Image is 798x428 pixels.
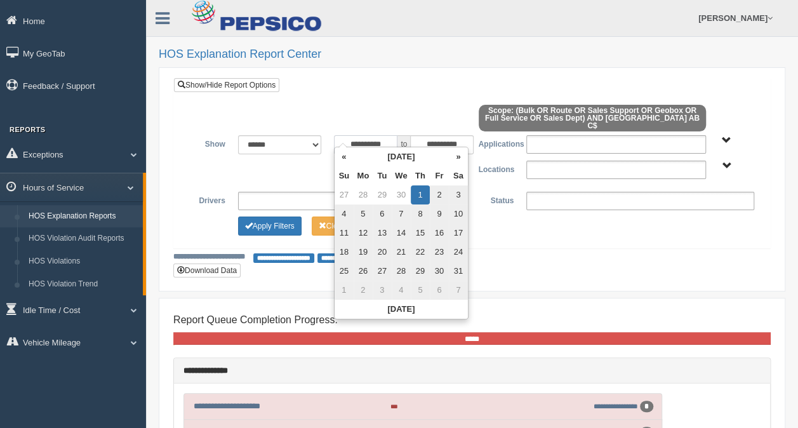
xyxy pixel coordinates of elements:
td: 26 [354,262,373,281]
td: 14 [392,224,411,243]
th: Th [411,166,430,185]
a: Show/Hide Report Options [174,78,279,92]
td: 7 [392,204,411,224]
td: 6 [430,281,449,300]
td: 1 [411,185,430,204]
label: Drivers [183,192,232,207]
label: Show [183,135,232,150]
th: [DATE] [335,300,468,319]
td: 9 [430,204,449,224]
td: 30 [392,185,411,204]
span: to [397,135,410,154]
td: 24 [449,243,468,262]
td: 22 [411,243,430,262]
th: Sa [449,166,468,185]
a: HOS Violation Trend [23,273,143,296]
td: 5 [354,204,373,224]
td: 10 [449,204,468,224]
td: 27 [373,262,392,281]
td: 28 [392,262,411,281]
td: 8 [411,204,430,224]
td: 19 [354,243,373,262]
td: 3 [449,185,468,204]
button: Download Data [173,264,241,278]
a: HOS Violation Audit Reports [23,227,143,250]
td: 29 [373,185,392,204]
label: Locations [472,161,521,176]
td: 11 [335,224,354,243]
th: Tu [373,166,392,185]
td: 4 [392,281,411,300]
td: 18 [335,243,354,262]
td: 2 [430,185,449,204]
td: 12 [354,224,373,243]
td: 17 [449,224,468,243]
td: 5 [411,281,430,300]
td: 2 [354,281,373,300]
td: 1 [335,281,354,300]
h2: HOS Explanation Report Center [159,48,785,61]
a: HOS Explanation Reports [23,205,143,228]
td: 28 [354,185,373,204]
td: 23 [430,243,449,262]
th: [DATE] [354,147,449,166]
td: 3 [373,281,392,300]
td: 27 [335,185,354,204]
a: HOS Violations [23,250,143,273]
td: 25 [335,262,354,281]
h4: Report Queue Completion Progress: [173,314,771,326]
td: 4 [335,204,354,224]
td: 7 [449,281,468,300]
td: 13 [373,224,392,243]
th: Su [335,166,354,185]
th: « [335,147,354,166]
td: 29 [411,262,430,281]
button: Change Filter Options [238,217,302,236]
td: 6 [373,204,392,224]
td: 16 [430,224,449,243]
th: Mo [354,166,373,185]
span: Scope: (Bulk OR Route OR Sales Support OR Geobox OR Full Service OR Sales Dept) AND [GEOGRAPHIC_D... [479,105,707,131]
td: 15 [411,224,430,243]
td: 30 [430,262,449,281]
td: 31 [449,262,468,281]
button: Change Filter Options [312,217,375,236]
th: We [392,166,411,185]
label: Applications [472,135,520,150]
td: 20 [373,243,392,262]
label: Status [472,192,520,207]
th: » [449,147,468,166]
td: 21 [392,243,411,262]
th: Fr [430,166,449,185]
